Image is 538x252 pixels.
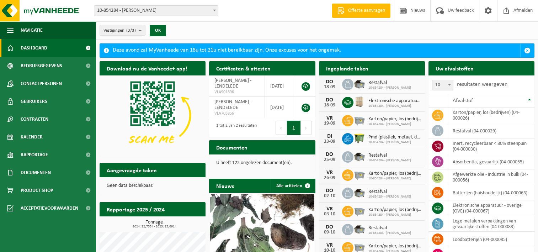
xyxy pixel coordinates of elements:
div: DO [323,188,337,194]
h2: Aangevraagde taken [100,163,164,177]
div: 09-10 [323,230,337,235]
span: 10-854284 - [PERSON_NAME] [368,158,411,163]
p: U heeft 122 ongelezen document(en). [216,161,308,166]
div: 1 tot 2 van 2 resultaten [213,120,257,136]
span: Restafval [368,225,411,231]
span: 10 [432,80,453,90]
a: Offerte aanvragen [332,4,390,18]
img: WB-5000-GAL-GY-01 [353,78,366,90]
span: Restafval [368,153,411,158]
span: Bedrijfsgegevens [21,57,62,75]
div: 19-09 [323,121,337,126]
h2: Rapportage 2025 / 2024 [100,202,172,216]
td: elektronische apparatuur - overige (OVE) (04-000067) [447,200,534,216]
h3: Tonnage [103,220,206,229]
div: DI [323,133,337,139]
div: DO [323,79,337,85]
td: karton/papier, los (bedrijven) (04-000026) [447,107,534,123]
span: Acceptatievoorwaarden [21,199,78,217]
span: Karton/papier, los (bedrijven) [368,116,421,122]
span: Dashboard [21,39,47,57]
h2: Download nu de Vanheede+ app! [100,61,195,75]
div: 23-09 [323,139,337,144]
img: WB-5000-GAL-GY-01 [353,150,366,162]
span: Karton/papier, los (bedrijven) [368,243,421,249]
span: Elektronische apparatuur - overige (ove) [368,98,421,104]
td: absorbentia, gevaarlijk (04-000055) [447,154,534,169]
span: Pmd (plastiek, metaal, drankkartons) (bedrijven) [368,135,421,140]
img: WB-2500-GAL-GY-01 [353,205,366,217]
span: Contracten [21,110,48,128]
h2: Uw afvalstoffen [428,61,481,75]
h2: Ingeplande taken [319,61,375,75]
td: restafval (04-000029) [447,123,534,138]
span: Karton/papier, los (bedrijven) [368,207,421,213]
div: 26-09 [323,175,337,180]
span: Offerte aanvragen [346,7,387,14]
div: 18-09 [323,103,337,108]
p: Geen data beschikbaar. [107,183,198,188]
td: afgewerkte olie - industrie in bulk (04-000056) [447,169,534,185]
span: Afvalstof [453,98,473,104]
span: Restafval [368,189,411,195]
button: OK [150,25,166,36]
img: WB-2500-GAL-GY-01 [353,168,366,180]
h2: Documenten [209,140,255,154]
div: VR [323,206,337,212]
span: VLA703856 [214,111,259,116]
div: VR [323,242,337,248]
label: resultaten weergeven [457,82,507,87]
span: 10-854284 - [PERSON_NAME] [368,177,421,181]
button: 1 [287,121,301,135]
span: Product Shop [21,182,53,199]
td: lege metalen verpakkingen van gevaarlijke stoffen (04-000083) [447,216,534,232]
img: WB-1100-HPE-GN-50 [353,132,366,144]
td: [DATE] [265,75,294,97]
div: DO [323,97,337,103]
count: (3/3) [126,28,136,33]
h2: Certificaten & attesten [209,61,278,75]
span: Documenten [21,164,51,182]
span: 10-854284 - [PERSON_NAME] [368,140,421,145]
span: Rapportage [21,146,48,164]
span: Restafval [368,80,411,86]
div: 18-09 [323,85,337,90]
span: 10-854284 - ELIA LENDELEDE - LENDELEDE [94,6,218,16]
td: batterijen (huishoudelijk) (04-000063) [447,185,534,200]
img: PB-WB-1440-WDN-00-00 [353,96,366,108]
img: Download de VHEPlus App [100,75,206,155]
span: Vestigingen [103,25,136,36]
span: Karton/papier, los (bedrijven) [368,171,421,177]
img: WB-2500-GAL-GY-01 [353,114,366,126]
span: 10-854284 - [PERSON_NAME] [368,195,411,199]
div: 02-10 [323,194,337,199]
span: 10-854284 - [PERSON_NAME] [368,213,421,217]
a: Bekijk rapportage [153,216,205,230]
button: Vestigingen(3/3) [100,25,145,36]
span: 10-854284 - [PERSON_NAME] [368,231,411,235]
span: 10-854284 - [PERSON_NAME] [368,104,421,108]
span: [PERSON_NAME] - LENDELEDE [214,99,251,110]
a: Alle artikelen [271,179,315,193]
div: 25-09 [323,157,337,162]
span: VLA901896 [214,89,259,95]
span: Gebruikers [21,93,47,110]
img: WB-5000-GAL-GY-01 [353,223,366,235]
span: [PERSON_NAME] - LENDELEDE [214,78,251,89]
div: DO [323,224,337,230]
span: 10-854284 - [PERSON_NAME] [368,122,421,126]
span: 2024: 22,755 t - 2025: 15,691 t [103,225,206,229]
div: 03-10 [323,212,337,217]
span: 10-854284 - [PERSON_NAME] [368,86,411,90]
div: VR [323,115,337,121]
img: WB-5000-GAL-GY-01 [353,187,366,199]
iframe: chat widget [4,236,119,252]
span: 10-854284 - ELIA LENDELEDE - LENDELEDE [94,5,218,16]
span: Contactpersonen [21,75,62,93]
div: VR [323,170,337,175]
td: inert, recycleerbaar < 80% steenpuin (04-000030) [447,138,534,154]
h2: Nieuws [209,179,241,193]
button: Next [301,121,312,135]
td: loodbatterijen (04-000085) [447,232,534,247]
